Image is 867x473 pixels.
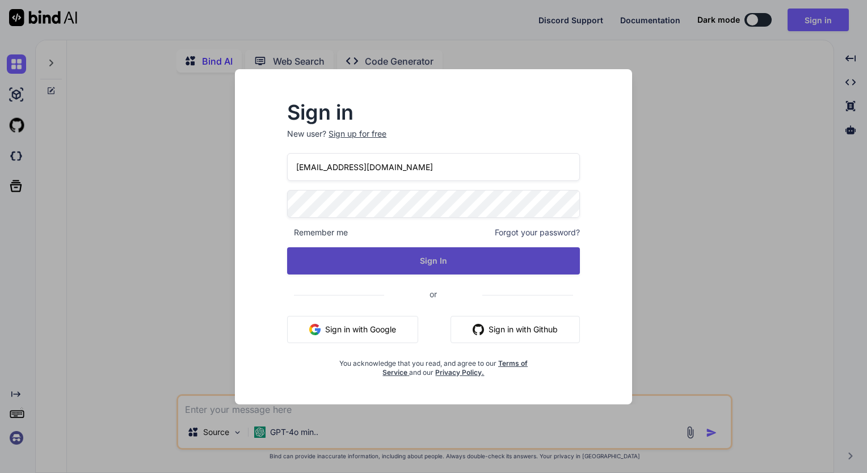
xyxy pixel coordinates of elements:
[287,153,580,181] input: Login or Email
[451,316,580,343] button: Sign in with Github
[384,280,482,308] span: or
[473,324,484,335] img: github
[287,103,580,121] h2: Sign in
[435,368,484,377] a: Privacy Policy.
[382,359,528,377] a: Terms of Service
[336,352,531,377] div: You acknowledge that you read, and agree to our and our
[495,227,580,238] span: Forgot your password?
[287,227,348,238] span: Remember me
[287,128,580,153] p: New user?
[309,324,321,335] img: google
[287,316,418,343] button: Sign in with Google
[287,247,580,274] button: Sign In
[329,128,386,140] div: Sign up for free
